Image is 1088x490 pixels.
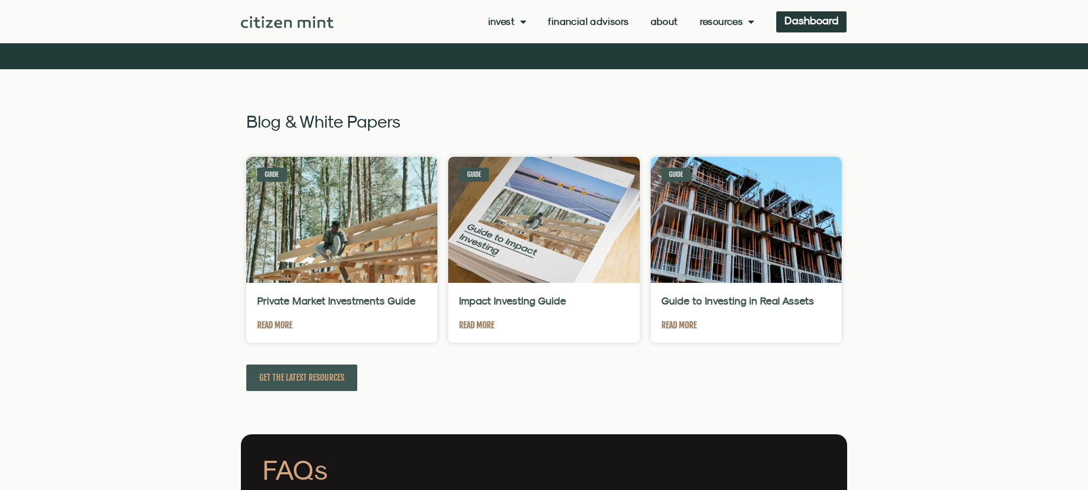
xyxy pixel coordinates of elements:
[459,319,494,332] a: Read more about Impact Investing Guide
[241,16,333,28] img: Citizen Mint
[263,456,825,484] h2: FAQs
[246,112,842,130] h2: Blog & White Papers
[661,295,814,307] a: Guide to Investing in Real Assets
[259,371,344,385] span: GET THE LATEST RESOURCES
[459,168,489,182] div: Guide
[459,295,566,307] a: Impact Investing Guide
[651,16,678,27] a: About
[246,365,357,391] a: GET THE LATEST RESOURCES
[661,319,697,332] a: Read more about Guide to Investing in Real Assets
[700,16,755,27] a: Resources
[257,295,416,307] a: Private Market Investments Guide
[257,319,292,332] a: Read more about Private Market Investments Guide
[257,168,287,182] div: Guide
[488,16,527,27] a: Invest
[488,16,755,27] nav: Menu
[661,168,691,182] div: Guide
[776,11,847,32] a: Dashboard
[548,16,628,27] a: Financial Advisors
